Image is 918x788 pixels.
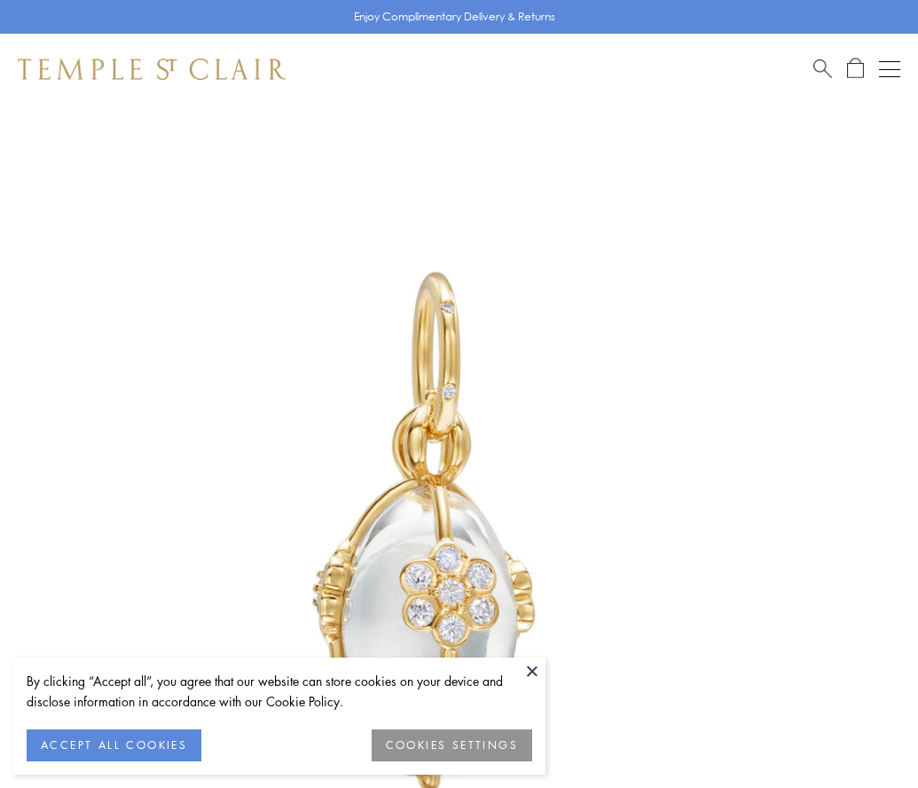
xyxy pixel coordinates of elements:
[372,729,532,761] button: COOKIES SETTINGS
[27,671,532,712] div: By clicking “Accept all”, you agree that our website can store cookies on your device and disclos...
[18,59,286,80] img: Temple St. Clair
[813,58,832,80] a: Search
[879,59,900,80] button: Open navigation
[27,729,201,761] button: ACCEPT ALL COOKIES
[847,58,864,80] a: Open Shopping Bag
[354,8,555,26] p: Enjoy Complimentary Delivery & Returns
